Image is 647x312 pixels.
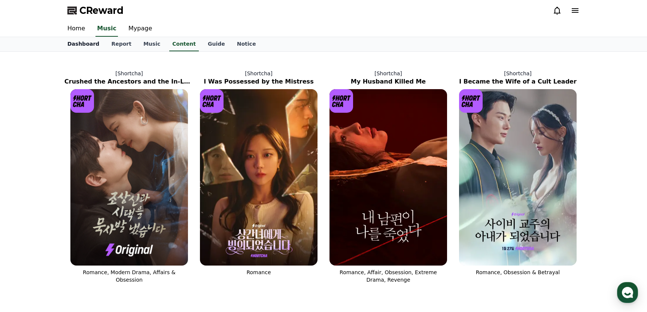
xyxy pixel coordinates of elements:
a: Music [95,21,118,37]
span: Romance [246,269,271,275]
a: Messages [49,237,97,256]
span: Home [19,249,32,255]
img: I Was Possessed by the Mistress [200,89,318,266]
p: [Shortcha] [194,70,323,77]
span: Romance, Modern Drama, Affairs & Obsession [83,269,175,283]
span: CReward [79,4,124,16]
a: [Shortcha] I Was Possessed by the Mistress I Was Possessed by the Mistress [object Object] Logo R... [194,64,323,290]
h2: Crushed the Ancestors and the In-Laws [64,77,194,86]
span: Settings [111,249,129,255]
h2: I Was Possessed by the Mistress [194,77,323,86]
a: Content [169,37,199,51]
p: [Shortcha] [64,70,194,77]
a: Home [61,21,91,37]
img: I Became the Wife of a Cult Leader [459,89,577,266]
a: [Shortcha] Crushed the Ancestors and the In-Laws Crushed the Ancestors and the In-Laws [object Ob... [64,64,194,290]
img: [object Object] Logo [200,89,224,113]
p: [Shortcha] [323,70,453,77]
a: Home [2,237,49,256]
span: Romance, Obsession & Betrayal [476,269,560,275]
a: Settings [97,237,144,256]
img: [object Object] Logo [459,89,483,113]
span: Messages [62,249,84,255]
span: Romance, Affair, Obsession, Extreme Drama, Revenge [340,269,437,283]
a: Dashboard [61,37,105,51]
img: Crushed the Ancestors and the In-Laws [70,89,188,266]
a: Guide [202,37,231,51]
p: [Shortcha] [453,70,583,77]
a: [Shortcha] My Husband Killed Me My Husband Killed Me [object Object] Logo Romance, Affair, Obsess... [323,64,453,290]
a: Mypage [122,21,158,37]
a: [Shortcha] I Became the Wife of a Cult Leader I Became the Wife of a Cult Leader [object Object] ... [453,64,583,290]
a: CReward [67,4,124,16]
img: [object Object] Logo [70,89,94,113]
h2: I Became the Wife of a Cult Leader [453,77,583,86]
h2: My Husband Killed Me [323,77,453,86]
a: Notice [231,37,262,51]
img: [object Object] Logo [329,89,353,113]
a: Report [105,37,137,51]
a: Music [137,37,166,51]
img: My Husband Killed Me [329,89,447,266]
